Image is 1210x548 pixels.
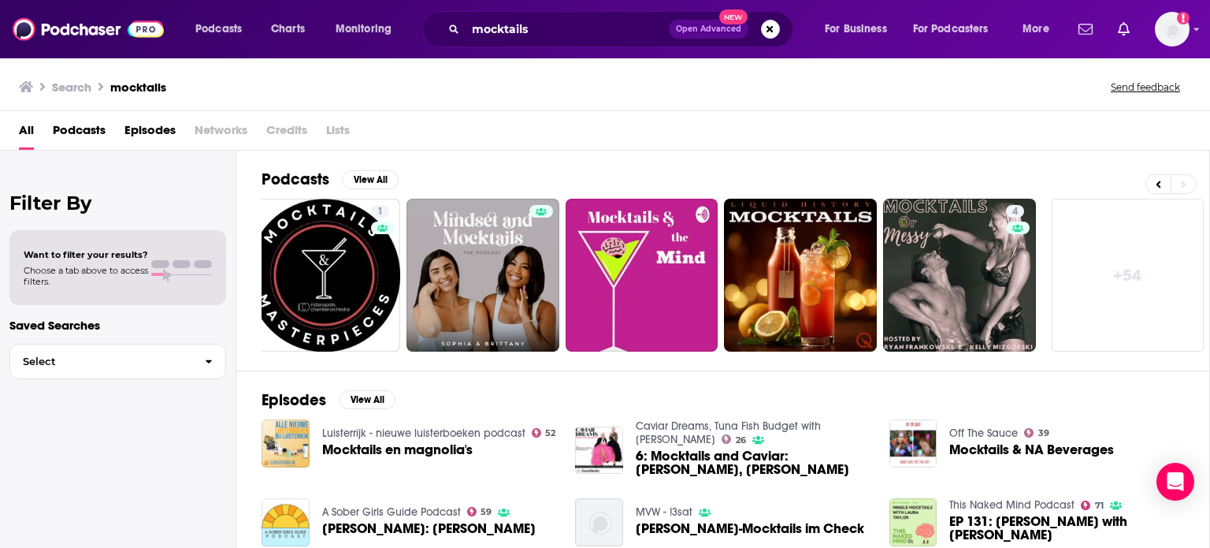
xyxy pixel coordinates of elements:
a: This Naked Mind Podcast [949,498,1075,512]
button: Open AdvancedNew [669,20,748,39]
h2: Filter By [9,192,226,214]
a: 71 [1081,501,1104,510]
a: Show notifications dropdown [1112,16,1136,43]
a: Episodes [124,117,176,150]
span: 1 [377,204,383,220]
a: 1 [248,199,401,352]
span: New [719,9,748,24]
a: MVW - !3sat [636,505,692,519]
span: Logged in as kristenfisher_dk [1155,12,1190,47]
span: 52 [545,430,555,437]
button: open menu [903,17,1011,42]
button: open menu [184,17,262,42]
h2: Episodes [262,390,326,410]
img: Podchaser - Follow, Share and Rate Podcasts [13,14,164,44]
button: View All [339,390,395,409]
h2: Podcasts [262,170,329,189]
a: 39 [1024,428,1049,438]
span: 39 [1038,430,1049,437]
button: open menu [325,17,412,42]
img: 6: Mocktails and Caviar: Laura Taylor, Mingle Mocktails [575,427,623,475]
a: Mocktails & NA Beverages [949,443,1114,457]
span: 59 [481,509,492,516]
a: A Sober Girls Guide Podcast [322,505,461,519]
a: EpisodesView All [262,390,395,410]
span: Lists [326,117,350,150]
img: User Profile [1155,12,1190,47]
h3: Search [52,80,91,95]
span: Choose a tab above to access filters. [24,265,148,287]
span: Charts [271,18,305,40]
button: Send feedback [1106,80,1185,94]
span: 71 [1095,502,1104,509]
button: View All [342,170,399,189]
input: Search podcasts, credits, & more... [466,17,669,42]
a: Luisterrijk - nieuwe luisterboeken podcast [322,427,525,440]
a: PodcastsView All [262,170,399,189]
button: open menu [814,17,907,42]
a: Mocktails en magnolia's [322,443,473,457]
img: Mocktails & NA Beverages [889,419,937,468]
a: EP 131: Mingle Mocktails with Laura [949,515,1184,542]
button: Select [9,344,226,379]
a: 1 [371,205,389,218]
span: Select [10,356,192,367]
a: Charts [261,17,314,42]
span: 6: Mocktails and Caviar: [PERSON_NAME], [PERSON_NAME] [636,449,870,476]
span: Networks [195,117,247,150]
span: Open Advanced [676,25,741,33]
span: EP 131: [PERSON_NAME] with [PERSON_NAME] [949,515,1184,542]
span: For Business [825,18,887,40]
div: Search podcasts, credits, & more... [437,11,808,47]
span: Monitoring [336,18,392,40]
a: Off The Sauce [949,427,1018,440]
img: Fertig-Mocktails im Check [575,498,623,546]
button: open menu [1011,17,1069,42]
div: Open Intercom Messenger [1156,463,1194,501]
a: Podcasts [53,117,106,150]
span: Want to filter your results? [24,249,148,260]
a: +54 [1052,199,1204,352]
h3: mocktails [110,80,166,95]
a: Caviar Dreams, Tuna Fish Budget with Margaret Josephs [636,419,821,446]
img: Laura Taylor: Mingle Mocktails [262,498,310,546]
a: 4 [1006,205,1024,218]
span: 4 [1012,204,1018,220]
button: Show profile menu [1155,12,1190,47]
a: Laura Taylor: Mingle Mocktails [322,522,536,535]
a: 26 [722,434,746,444]
span: Credits [266,117,307,150]
svg: Add a profile image [1177,12,1190,24]
a: Fertig-Mocktails im Check [636,522,864,535]
a: Show notifications dropdown [1072,16,1099,43]
span: More [1023,18,1049,40]
a: All [19,117,34,150]
span: [PERSON_NAME]-Mocktails im Check [636,522,864,535]
span: 26 [736,437,746,444]
img: EP 131: Mingle Mocktails with Laura [889,498,937,546]
a: 52 [532,428,556,438]
span: [PERSON_NAME]: [PERSON_NAME] [322,522,536,535]
a: 4 [883,199,1036,352]
p: Saved Searches [9,318,226,333]
a: 6: Mocktails and Caviar: Laura Taylor, Mingle Mocktails [636,449,870,476]
a: 59 [467,507,492,516]
span: For Podcasters [913,18,989,40]
img: Mocktails en magnolia's [262,419,310,468]
span: Podcasts [195,18,242,40]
